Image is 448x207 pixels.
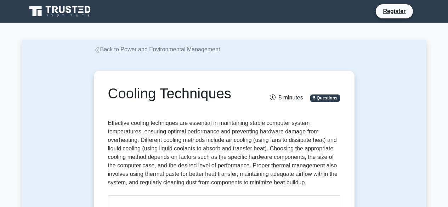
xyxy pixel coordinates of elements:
[310,94,340,102] span: 5 Questions
[108,85,260,102] h1: Cooling Techniques
[94,46,220,52] a: Back to Power and Environmental Management
[108,119,340,190] p: Effective cooling techniques are essential in maintaining stable computer system temperatures, en...
[379,7,410,16] a: Register
[270,94,303,100] span: 5 minutes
